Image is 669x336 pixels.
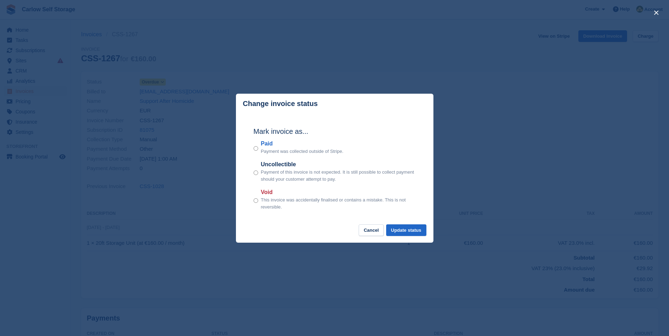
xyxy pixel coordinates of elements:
button: Cancel [359,224,384,236]
p: This invoice was accidentally finalised or contains a mistake. This is not reversible. [261,197,416,210]
button: Update status [386,224,426,236]
p: Change invoice status [243,100,318,108]
p: Payment was collected outside of Stripe. [261,148,343,155]
label: Void [261,188,416,197]
button: close [651,7,662,18]
label: Uncollectible [261,160,416,169]
p: Payment of this invoice is not expected. It is still possible to collect payment should your cust... [261,169,416,182]
label: Paid [261,139,343,148]
h2: Mark invoice as... [254,126,416,137]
